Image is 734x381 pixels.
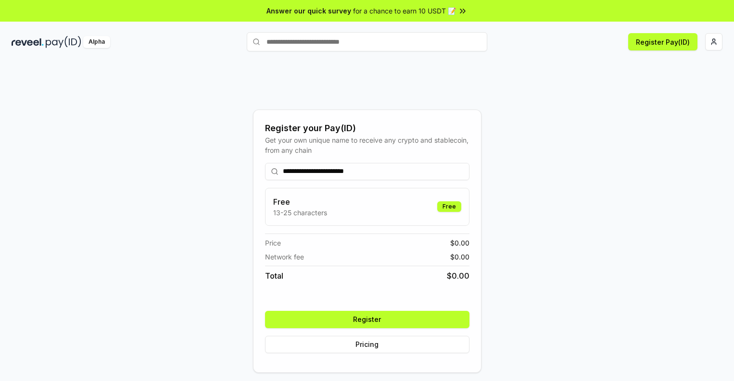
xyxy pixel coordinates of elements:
[450,238,469,248] span: $ 0.00
[437,201,461,212] div: Free
[265,270,283,282] span: Total
[83,36,110,48] div: Alpha
[46,36,81,48] img: pay_id
[265,336,469,353] button: Pricing
[353,6,456,16] span: for a chance to earn 10 USDT 📝
[12,36,44,48] img: reveel_dark
[447,270,469,282] span: $ 0.00
[265,122,469,135] div: Register your Pay(ID)
[273,196,327,208] h3: Free
[273,208,327,218] p: 13-25 characters
[266,6,351,16] span: Answer our quick survey
[265,252,304,262] span: Network fee
[265,135,469,155] div: Get your own unique name to receive any crypto and stablecoin, from any chain
[265,238,281,248] span: Price
[628,33,697,50] button: Register Pay(ID)
[450,252,469,262] span: $ 0.00
[265,311,469,328] button: Register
